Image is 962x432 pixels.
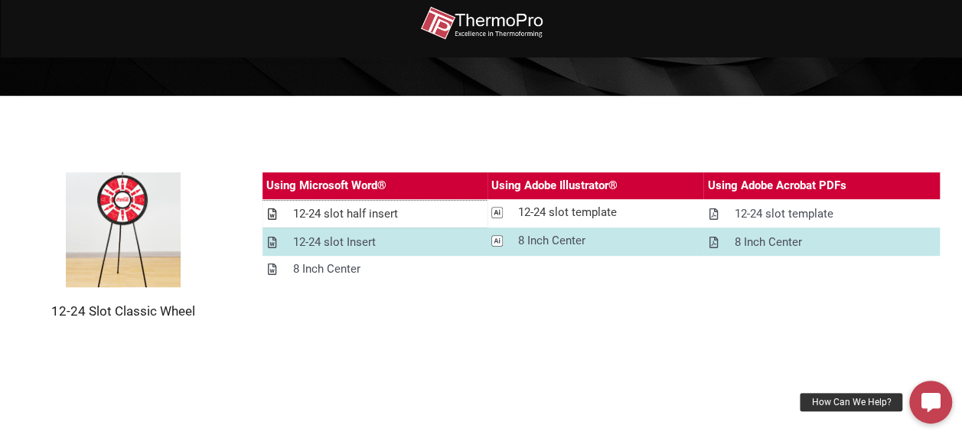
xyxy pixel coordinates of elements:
a: How Can We Help? [909,381,952,424]
img: thermopro-logo-non-iso [420,6,543,41]
a: 12-24 slot template [488,199,704,226]
a: 12-24 slot Insert [263,229,488,256]
div: Using Adobe Illustrator® [491,176,618,195]
a: 8 Inch Center [703,229,940,256]
div: 8 Inch Center [734,233,801,252]
div: 12-24 slot template [734,205,833,224]
a: 12-24 slot template [703,201,940,227]
div: 12-24 slot half insert [293,205,398,224]
a: 8 Inch Center [488,227,704,254]
h2: 12-24 Slot Classic Wheel [22,303,224,319]
a: 8 Inch Center [263,256,488,283]
div: 12-24 slot template [518,203,617,222]
div: 8 Inch Center [293,260,360,279]
div: Using Adobe Acrobat PDFs [707,176,846,195]
div: How Can We Help? [800,393,902,411]
div: 8 Inch Center [518,231,585,250]
a: 12-24 slot half insert [263,201,488,227]
div: 12-24 slot Insert [293,233,376,252]
div: Using Microsoft Word® [266,176,386,195]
